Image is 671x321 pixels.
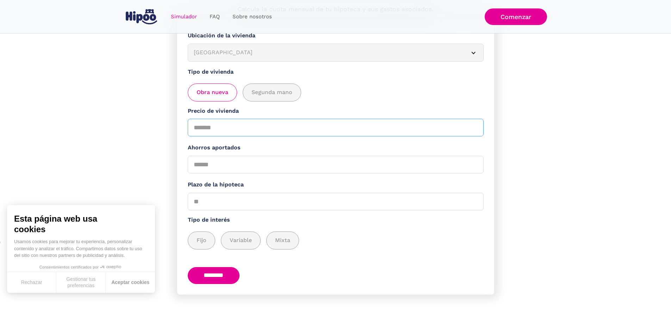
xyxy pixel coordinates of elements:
label: Tipo de vivienda [188,68,484,76]
a: home [124,6,159,27]
div: add_description_here [188,84,484,101]
a: FAQ [203,10,226,24]
span: Mixta [275,236,290,245]
a: Comenzar [485,8,547,25]
span: Variable [230,236,252,245]
div: [GEOGRAPHIC_DATA] [194,48,461,57]
span: Fijo [197,236,206,245]
span: Obra nueva [197,88,228,97]
a: Simulador [164,10,203,24]
label: Tipo de interés [188,216,484,224]
label: Ubicación de la vivienda [188,31,484,40]
label: Ahorros aportados [188,143,484,152]
article: [GEOGRAPHIC_DATA] [188,44,484,62]
span: Segunda mano [251,88,292,97]
label: Plazo de la hipoteca [188,180,484,189]
div: add_description_here [188,232,484,249]
form: Simulador Form [177,21,494,295]
label: Precio de vivienda [188,107,484,116]
a: Sobre nosotros [226,10,278,24]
